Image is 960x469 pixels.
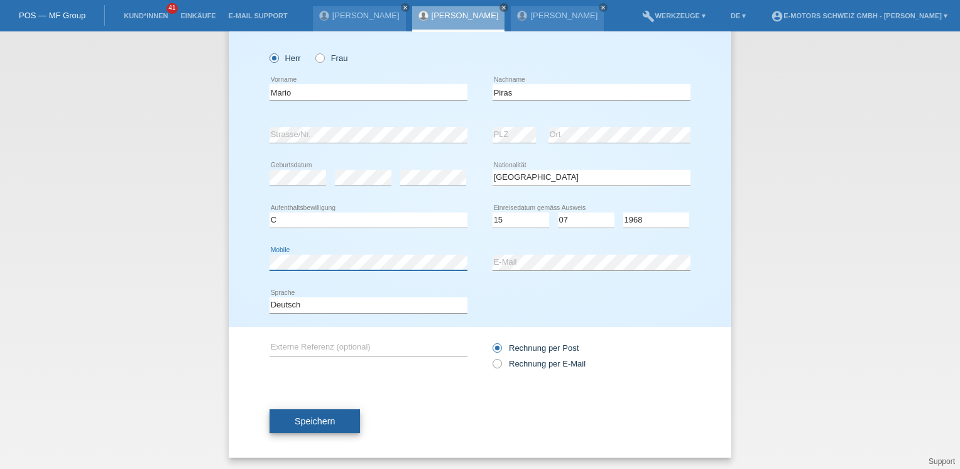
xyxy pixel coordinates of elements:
button: Speichern [270,409,360,433]
a: [PERSON_NAME] [332,11,400,20]
a: [PERSON_NAME] [432,11,499,20]
a: Einkäufe [174,12,222,19]
a: Support [929,457,955,466]
i: build [642,10,655,23]
input: Rechnung per E-Mail [493,359,501,375]
input: Frau [315,53,324,62]
label: Herr [270,53,301,63]
a: buildWerkzeuge ▾ [636,12,712,19]
a: close [401,3,410,12]
span: Speichern [295,416,335,426]
i: account_circle [771,10,783,23]
input: Herr [270,53,278,62]
a: close [599,3,608,12]
a: [PERSON_NAME] [530,11,597,20]
label: Rechnung per E-Mail [493,359,586,368]
a: E-Mail Support [222,12,294,19]
input: Rechnung per Post [493,343,501,359]
label: Frau [315,53,347,63]
a: POS — MF Group [19,11,85,20]
a: Kund*innen [117,12,174,19]
span: 41 [166,3,178,14]
a: DE ▾ [724,12,752,19]
a: close [499,3,508,12]
label: Rechnung per Post [493,343,579,353]
i: close [600,4,606,11]
a: account_circleE-Motors Schweiz GmbH - [PERSON_NAME] ▾ [765,12,954,19]
i: close [402,4,408,11]
i: close [501,4,507,11]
